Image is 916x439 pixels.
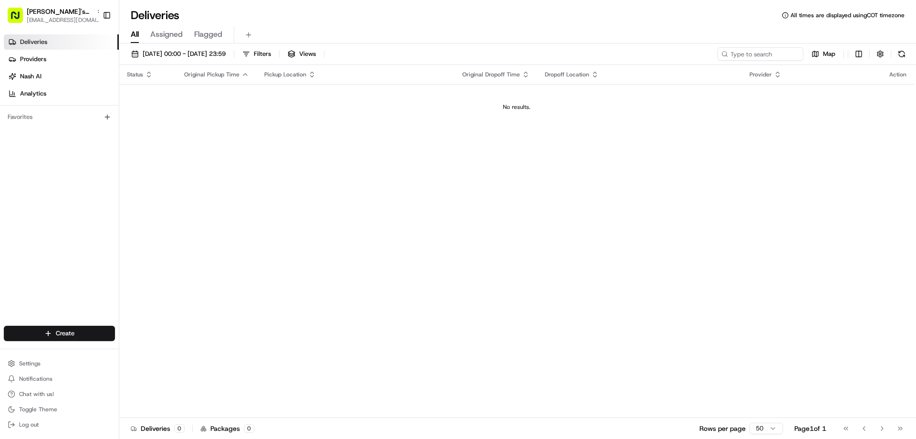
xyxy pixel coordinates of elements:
[184,71,239,78] span: Original Pickup Time
[807,47,840,61] button: Map
[4,387,115,401] button: Chat with us!
[4,52,119,67] a: Providers
[19,360,41,367] span: Settings
[823,50,835,58] span: Map
[238,47,275,61] button: Filters
[4,109,115,125] div: Favorites
[299,50,316,58] span: Views
[791,11,905,19] span: All times are displayed using COT timezone
[794,424,826,433] div: Page 1 of 1
[244,424,254,433] div: 0
[4,418,115,431] button: Log out
[194,29,222,40] span: Flagged
[4,4,99,27] button: [PERSON_NAME]'s Fast Food - [GEOGRAPHIC_DATA][EMAIL_ADDRESS][DOMAIN_NAME]
[462,71,520,78] span: Original Dropoff Time
[254,50,271,58] span: Filters
[20,89,46,98] span: Analytics
[545,71,589,78] span: Dropoff Location
[131,424,185,433] div: Deliveries
[19,406,57,413] span: Toggle Theme
[699,424,746,433] p: Rows per page
[174,424,185,433] div: 0
[19,390,54,398] span: Chat with us!
[264,71,306,78] span: Pickup Location
[895,47,908,61] button: Refresh
[56,329,74,338] span: Create
[4,69,119,84] a: Nash AI
[283,47,320,61] button: Views
[200,424,254,433] div: Packages
[4,326,115,341] button: Create
[749,71,772,78] span: Provider
[19,421,39,428] span: Log out
[4,86,119,101] a: Analytics
[19,375,52,383] span: Notifications
[20,55,46,64] span: Providers
[143,50,226,58] span: [DATE] 00:00 - [DATE] 23:59
[123,103,910,111] div: No results.
[131,8,179,23] h1: Deliveries
[4,34,119,50] a: Deliveries
[718,47,803,61] input: Type to search
[20,38,47,46] span: Deliveries
[4,357,115,370] button: Settings
[150,29,183,40] span: Assigned
[27,16,103,24] button: [EMAIL_ADDRESS][DOMAIN_NAME]
[131,29,139,40] span: All
[20,72,42,81] span: Nash AI
[4,372,115,385] button: Notifications
[889,71,906,78] div: Action
[4,403,115,416] button: Toggle Theme
[127,47,230,61] button: [DATE] 00:00 - [DATE] 23:59
[127,71,143,78] span: Status
[27,7,93,16] button: [PERSON_NAME]'s Fast Food - [GEOGRAPHIC_DATA]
